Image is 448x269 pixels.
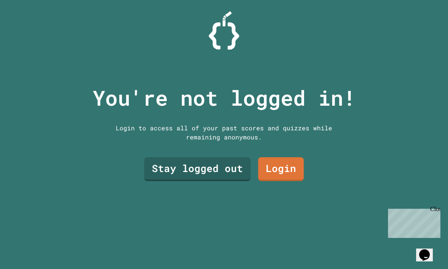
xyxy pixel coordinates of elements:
[93,82,356,114] p: You're not logged in!
[258,157,304,181] a: Login
[416,239,440,261] iframe: chat widget
[385,206,440,238] iframe: chat widget
[209,11,239,50] img: Logo.svg
[110,124,338,142] div: Login to access all of your past scores and quizzes while remaining anonymous.
[144,157,251,181] a: Stay logged out
[3,3,52,48] div: Chat with us now!Close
